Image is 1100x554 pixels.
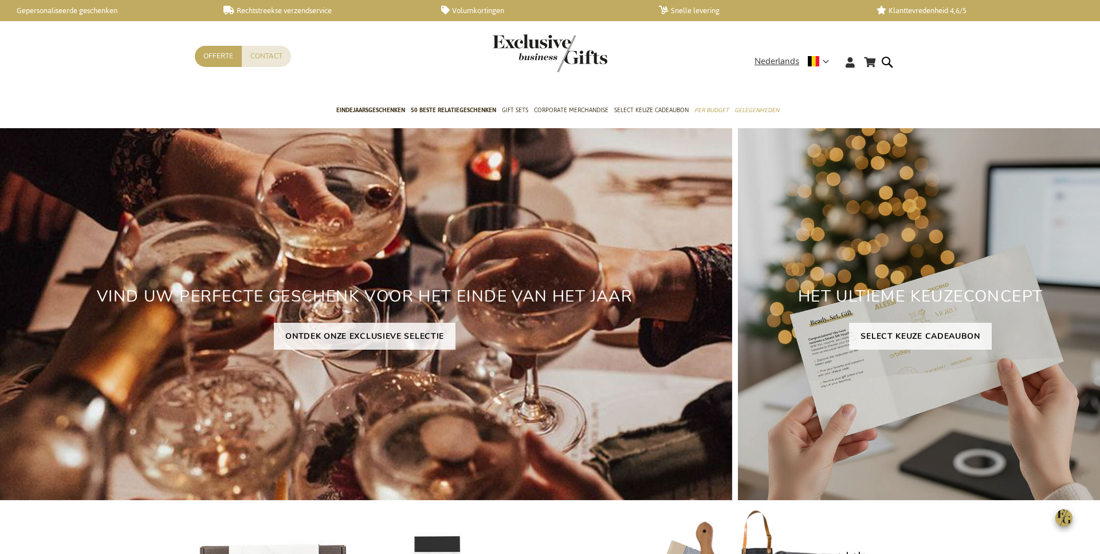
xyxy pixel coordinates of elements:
[223,6,423,15] a: Rechtstreekse verzendservice
[755,55,799,68] span: Nederlands
[694,104,729,116] span: Per Budget
[877,6,1076,15] a: Klanttevredenheid 4,6/5
[755,55,836,68] div: Nederlands
[493,34,550,72] a: store logo
[411,104,496,116] span: 50 beste relatiegeschenken
[6,6,205,15] a: Gepersonaliseerde geschenken
[659,6,858,15] a: Snelle levering
[441,6,641,15] a: Volumkortingen
[242,46,291,67] a: Contact
[849,323,991,350] a: SELECT KEUZE CADEAUBON
[195,46,242,67] a: Offerte
[534,104,608,116] span: Corporate Merchandise
[502,104,528,116] span: Gift Sets
[274,323,455,350] a: ONTDEK ONZE EXCLUSIEVE SELECTIE
[493,34,607,72] img: Exclusive Business gifts logo
[614,104,689,116] span: Select Keuze Cadeaubon
[336,104,405,116] span: Eindejaarsgeschenken
[734,104,779,116] span: Gelegenheden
